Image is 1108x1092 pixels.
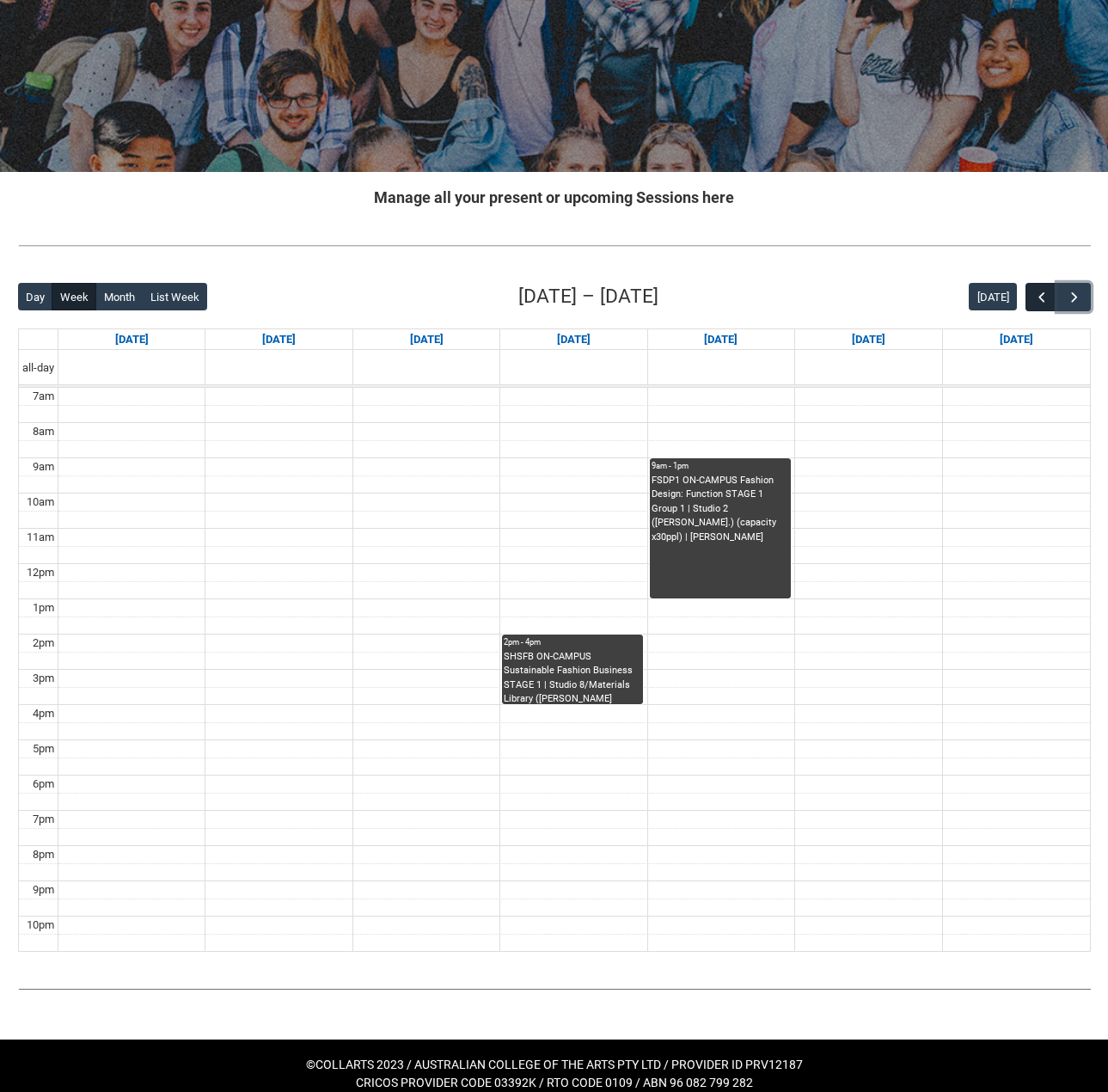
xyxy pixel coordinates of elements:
[29,599,58,617] div: 1pm
[29,635,58,652] div: 2pm
[1025,283,1058,311] button: Previous Week
[504,636,641,648] div: 2pm - 4pm
[29,740,58,758] div: 5pm
[969,283,1017,310] button: [DATE]
[23,494,58,511] div: 10am
[19,359,58,377] span: all-day
[701,329,741,350] a: Go to September 18, 2025
[18,979,1091,997] img: REDU_GREY_LINE
[18,236,1091,255] img: REDU_GREY_LINE
[848,329,889,350] a: Go to September 19, 2025
[259,329,299,350] a: Go to September 15, 2025
[23,529,58,546] div: 11am
[504,650,641,704] div: SHSFB ON-CAMPUS Sustainable Fashion Business STAGE 1 | Studio 8/Materials Library ([PERSON_NAME][...
[112,329,152,350] a: Go to September 14, 2025
[29,670,58,687] div: 3pm
[29,705,58,722] div: 4pm
[1057,283,1090,311] button: Next Week
[142,283,207,310] button: List Week
[652,474,789,545] div: FSDP1 ON-CAMPUS Fashion Design: Function STAGE 1 Group 1 | Studio 2 ([PERSON_NAME].) (capacity x3...
[52,283,96,310] button: Week
[29,776,58,793] div: 6pm
[95,283,143,310] button: Month
[518,282,658,311] h2: [DATE] – [DATE]
[23,564,58,581] div: 12pm
[18,186,1091,209] h2: Manage all your present or upcoming Sessions here
[407,329,447,350] a: Go to September 16, 2025
[29,388,58,405] div: 7am
[652,460,789,472] div: 9am - 1pm
[996,329,1037,350] a: Go to September 20, 2025
[29,881,58,899] div: 9pm
[29,423,58,440] div: 8am
[29,846,58,863] div: 8pm
[29,458,58,475] div: 9am
[18,283,53,310] button: Day
[29,811,58,828] div: 7pm
[23,917,58,934] div: 10pm
[554,329,594,350] a: Go to September 17, 2025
